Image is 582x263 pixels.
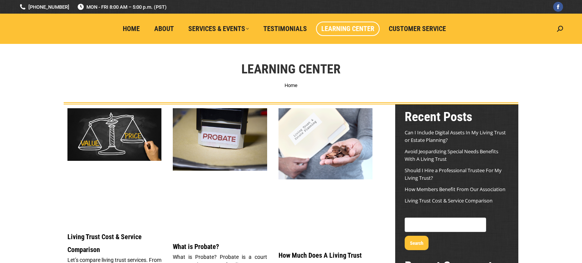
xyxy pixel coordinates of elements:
[285,82,297,88] a: Home
[405,197,493,204] a: Living Trust Cost & Service Comparison
[405,236,429,250] button: Search
[405,129,506,143] a: Can I Include Digital Assets In My Living Trust or Estate Planning?
[154,25,174,33] span: About
[258,22,312,36] a: Testimonials
[67,108,161,161] img: Living Trust Service and Price Comparison Blog Image
[405,186,505,193] a: How Members Benefit From Our Association
[405,167,502,181] a: Should I Hire a Professional Trustee For My Living Trust?
[389,25,446,33] span: Customer Service
[553,2,563,12] a: Facebook page opens in new window
[405,108,509,125] h2: Recent Posts
[117,22,145,36] a: Home
[173,108,267,171] img: What is Probate?
[405,148,498,162] a: Avoid Jeopardizing Special Needs Benefits With A Living Trust
[173,243,219,251] a: What is Probate?
[77,3,167,11] span: MON - FRI 8:00 AM – 5:00 p.m. (PST)
[316,22,380,36] a: Learning Center
[278,108,372,179] img: Living Trust Cost
[383,22,451,36] a: Customer Service
[263,25,307,33] span: Testimonials
[278,108,372,241] a: Living Trust Cost
[123,25,140,33] span: Home
[321,25,374,33] span: Learning Center
[173,108,267,233] a: What is Probate?
[149,22,179,36] a: About
[188,25,249,33] span: Services & Events
[67,233,142,254] a: Living Trust Cost & Service Comparison
[241,61,341,77] h1: Learning Center
[67,108,161,223] a: Living Trust Service and Price Comparison Blog Image
[19,3,69,11] a: [PHONE_NUMBER]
